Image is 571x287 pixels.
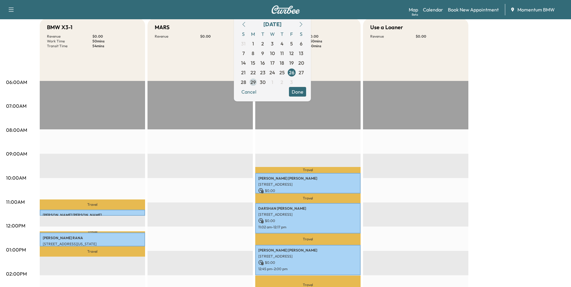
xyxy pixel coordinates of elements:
[308,39,353,44] p: 250 mins
[271,5,300,14] img: Curbee Logo
[6,222,25,229] p: 12:00PM
[47,23,73,32] h5: BMW X3-1
[250,69,256,76] span: 22
[258,29,268,39] span: T
[47,44,92,48] p: Transit Time
[271,40,274,47] span: 3
[6,150,27,157] p: 09:00AM
[200,34,246,39] p: $ 0.00
[260,59,265,66] span: 16
[258,254,358,259] p: [STREET_ADDRESS]
[258,248,358,253] p: [PERSON_NAME] [PERSON_NAME]
[258,212,358,217] p: [STREET_ADDRESS]
[252,50,254,57] span: 8
[298,59,304,66] span: 20
[6,126,27,134] p: 08:00AM
[261,40,264,47] span: 2
[6,270,27,277] p: 02:00PM
[289,50,294,57] span: 12
[416,34,461,39] p: $ 0.00
[47,39,92,44] p: Work Time
[250,79,256,86] span: 29
[289,69,294,76] span: 26
[40,199,145,210] p: Travel
[299,50,303,57] span: 13
[280,50,284,57] span: 11
[268,29,277,39] span: W
[241,40,246,47] span: 31
[258,188,358,193] p: $ 0.00
[296,29,306,39] span: S
[300,40,303,47] span: 6
[40,246,145,257] p: Travel
[155,34,200,39] p: Revenue
[251,59,255,66] span: 15
[258,218,358,224] p: $ 0.00
[43,236,142,240] p: [PERSON_NAME] RANA
[270,50,275,57] span: 10
[92,34,138,39] p: $ 0.00
[269,69,275,76] span: 24
[287,29,296,39] span: F
[239,29,248,39] span: S
[258,182,358,187] p: [STREET_ADDRESS]
[409,6,418,13] a: MapBeta
[277,29,287,39] span: T
[92,39,138,44] p: 50 mins
[272,79,273,86] span: 1
[279,69,285,76] span: 25
[6,198,25,205] p: 11:00AM
[281,40,284,47] span: 4
[40,231,145,233] p: Travel
[270,59,275,66] span: 17
[280,59,284,66] span: 18
[239,87,259,97] button: Cancel
[248,29,258,39] span: M
[47,34,92,39] p: Revenue
[92,44,138,48] p: 54 mins
[370,23,403,32] h5: Use a Loaner
[412,12,418,17] div: Beta
[289,87,306,97] button: Done
[308,44,353,48] p: 140 mins
[241,59,246,66] span: 14
[258,267,358,271] p: 12:45 pm - 2:00 pm
[258,260,358,265] p: $ 0.00
[448,6,499,13] a: Book New Appointment
[155,23,169,32] h5: MARS
[255,233,361,245] p: Travel
[252,40,254,47] span: 1
[290,79,293,86] span: 3
[290,40,293,47] span: 5
[423,6,443,13] a: Calendar
[258,225,358,230] p: 11:02 am - 12:17 pm
[289,59,294,66] span: 19
[308,34,353,39] p: $ 0.00
[261,50,264,57] span: 9
[260,79,265,86] span: 30
[241,69,246,76] span: 21
[241,79,246,86] span: 28
[242,50,245,57] span: 7
[258,206,358,211] p: DARSHAN [PERSON_NAME]
[517,6,555,13] span: Momentum BMW
[43,213,142,218] p: [PERSON_NAME] [PERSON_NAME]
[299,69,304,76] span: 27
[370,34,416,39] p: Revenue
[6,246,26,253] p: 01:00PM
[255,193,361,203] p: Travel
[263,20,281,29] div: [DATE]
[258,176,358,181] p: [PERSON_NAME] [PERSON_NAME]
[43,242,142,246] p: [STREET_ADDRESS][US_STATE]
[6,102,26,110] p: 07:00AM
[255,167,361,173] p: Travel
[6,79,27,86] p: 06:00AM
[6,174,26,181] p: 10:00AM
[281,79,283,86] span: 2
[260,69,265,76] span: 23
